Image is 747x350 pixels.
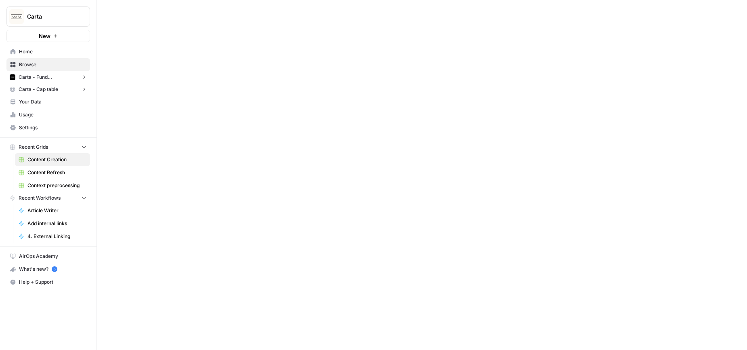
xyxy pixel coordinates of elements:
[15,230,90,243] a: 4. External Linking
[19,98,86,105] span: Your Data
[6,141,90,153] button: Recent Grids
[27,233,86,240] span: 4. External Linking
[6,71,90,83] button: Carta - Fund administration
[10,74,15,80] img: c35yeiwf0qjehltklbh57st2xhbo
[19,194,61,202] span: Recent Workflows
[15,217,90,230] a: Add internal links
[19,278,86,286] span: Help + Support
[39,32,50,40] span: New
[6,276,90,289] button: Help + Support
[6,121,90,134] a: Settings
[19,143,48,151] span: Recent Grids
[15,153,90,166] a: Content Creation
[7,263,90,275] div: What's new?
[6,45,90,58] a: Home
[27,207,86,214] span: Article Writer
[15,204,90,217] a: Article Writer
[19,61,86,68] span: Browse
[6,95,90,108] a: Your Data
[27,13,76,21] span: Carta
[6,83,90,95] button: Carta - Cap table
[6,192,90,204] button: Recent Workflows
[19,253,86,260] span: AirOps Academy
[27,220,86,227] span: Add internal links
[15,166,90,179] a: Content Refresh
[19,124,86,131] span: Settings
[6,263,90,276] button: What's new? 5
[27,182,86,189] span: Context preprocessing
[52,266,57,272] a: 5
[6,58,90,71] a: Browse
[15,179,90,192] a: Context preprocessing
[9,9,24,24] img: Carta Logo
[19,86,58,93] span: Carta - Cap table
[6,30,90,42] button: New
[6,250,90,263] a: AirOps Academy
[19,74,78,81] span: Carta - Fund administration
[53,267,55,271] text: 5
[19,111,86,118] span: Usage
[27,156,86,163] span: Content Creation
[6,108,90,121] a: Usage
[27,169,86,176] span: Content Refresh
[19,48,86,55] span: Home
[6,6,90,27] button: Workspace: Carta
